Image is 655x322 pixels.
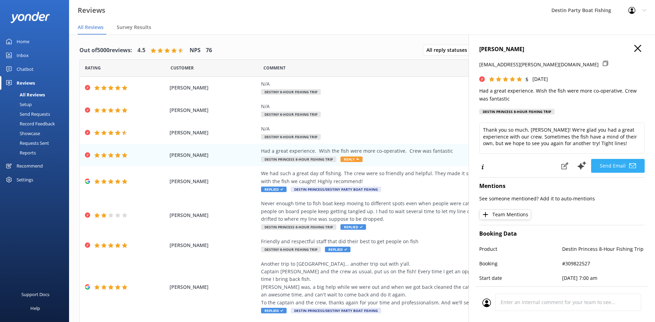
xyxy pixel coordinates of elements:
[4,148,69,158] a: Reports
[562,260,645,267] p: #309822527
[479,209,531,220] button: Team Mentions
[170,241,258,249] span: [PERSON_NAME]
[261,134,321,140] span: Destiny 6-Hour Fishing Trip
[17,62,33,76] div: Chatbot
[261,125,575,133] div: N/A
[479,260,562,267] p: Booking
[261,238,575,245] div: Friendly and respectful staff that did their best to get people on fish
[4,100,32,109] div: Setup
[137,46,145,55] h4: 4.5
[479,87,645,103] p: Had a great experience. Wish the fish were more co-operative. Crew was fantastic
[479,274,562,282] p: Start date
[261,112,321,117] span: Destiny 6-Hour Fishing Trip
[261,247,321,252] span: Destiny 6-Hour Fishing Trip
[261,260,575,306] div: Another trip to [GEOGRAPHIC_DATA]... another trip out with y'all. Captain [PERSON_NAME] and the c...
[4,138,49,148] div: Requests Sent
[634,45,641,53] button: Close
[591,159,645,173] button: Send Email
[479,229,645,238] h4: Booking Data
[4,90,69,100] a: All Reviews
[4,119,69,129] a: Record Feedback
[206,46,212,55] h4: 76
[170,211,258,219] span: [PERSON_NAME]
[479,182,645,191] h4: Mentions
[17,173,33,187] div: Settings
[263,65,286,71] span: Question
[526,76,528,83] span: 5
[261,308,287,313] span: Replied
[170,283,258,291] span: [PERSON_NAME]
[261,89,321,95] span: Destiny 6-Hour Fishing Trip
[4,148,36,158] div: Reports
[340,224,366,230] span: Replied
[17,48,29,62] div: Inbox
[479,123,645,154] textarea: Thank you so much, [PERSON_NAME]! We're glad you had a great experience with our crew. Sometimes ...
[4,109,50,119] div: Send Requests
[479,195,645,202] p: See someone mentioned? Add it to auto-mentions
[10,12,50,23] img: yonder-white-logo.png
[79,46,132,55] h4: Out of 5000 reviews:
[78,24,104,31] span: All Reviews
[21,287,49,301] div: Support Docs
[78,5,105,16] h3: Reviews
[85,65,101,71] span: Date
[170,106,258,114] span: [PERSON_NAME]
[261,170,575,185] div: We had such a great day of fishing. The crew were so friendly and helpful. They made it such a gr...
[325,247,350,252] span: Replied
[562,245,645,253] p: Destin Princess 8-Hour Fishing Trip
[261,200,575,223] div: Never enough time to fish boat keep moving to different spots even when people were catching. Wou...
[291,187,381,192] span: Destin Princess/Destiny Party Boat Fishing
[170,178,258,185] span: [PERSON_NAME]
[4,119,55,129] div: Record Feedback
[4,129,69,138] a: Showcase
[4,129,40,138] div: Showcase
[479,45,645,54] h4: [PERSON_NAME]
[170,151,258,159] span: [PERSON_NAME]
[261,147,575,155] div: Had a great experience. Wish the fish were more co-operative. Crew was fantastic
[117,24,151,31] span: Survey Results
[30,301,40,315] div: Help
[532,75,548,83] p: [DATE]
[4,90,45,100] div: All Reviews
[261,103,575,110] div: N/A
[4,138,69,148] a: Requests Sent
[190,46,201,55] h4: NPS
[562,274,645,282] p: [DATE] 7:00 am
[479,61,599,68] p: [EMAIL_ADDRESS][PERSON_NAME][DOMAIN_NAME]
[291,308,381,313] span: Destin Princess/Destiny Party Boat Fishing
[479,245,562,253] p: Product
[482,299,491,307] img: user_profile.svg
[17,159,43,173] div: Recommend
[261,187,287,192] span: Replied
[261,224,336,230] span: Destin Princess 6-Hour Fishing Trip
[4,109,69,119] a: Send Requests
[170,129,258,136] span: [PERSON_NAME]
[340,157,363,162] span: Reply
[171,65,194,71] span: Date
[17,35,29,48] div: Home
[17,76,35,90] div: Reviews
[4,100,69,109] a: Setup
[170,84,258,92] span: [PERSON_NAME]
[261,157,336,162] span: Destin Princess 8-Hour Fishing Trip
[261,80,575,88] div: N/A
[426,46,471,54] span: All reply statuses
[479,109,555,114] div: Destin Princess 8-Hour Fishing Trip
